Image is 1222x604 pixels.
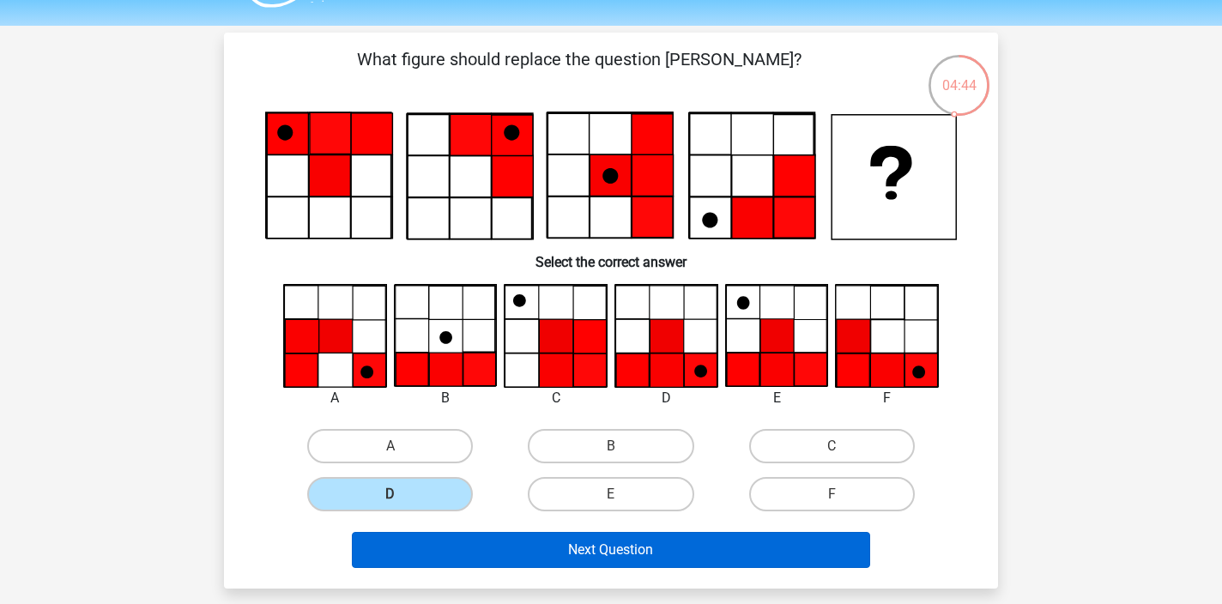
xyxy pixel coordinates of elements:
label: B [528,429,693,463]
button: Next Question [352,532,871,568]
label: E [528,477,693,511]
div: F [822,388,952,408]
label: C [749,429,915,463]
div: A [270,388,400,408]
div: D [602,388,731,408]
p: What figure should replace the question [PERSON_NAME]? [251,46,906,98]
h6: Select the correct answer [251,240,971,270]
div: B [381,388,511,408]
div: C [491,388,620,408]
label: F [749,477,915,511]
div: 04:44 [927,53,991,96]
div: E [712,388,842,408]
label: A [307,429,473,463]
label: D [307,477,473,511]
